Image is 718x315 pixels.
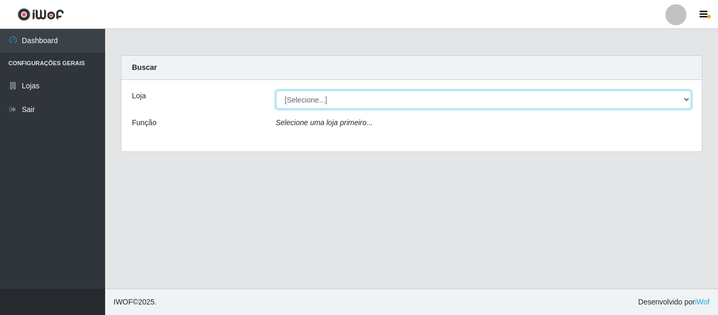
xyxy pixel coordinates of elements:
[114,297,157,308] span: © 2025 .
[695,298,710,306] a: iWof
[132,63,157,72] strong: Buscar
[114,298,133,306] span: IWOF
[17,8,64,21] img: CoreUI Logo
[132,117,157,128] label: Função
[132,90,146,101] label: Loja
[276,118,373,127] i: Selecione uma loja primeiro...
[638,297,710,308] span: Desenvolvido por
